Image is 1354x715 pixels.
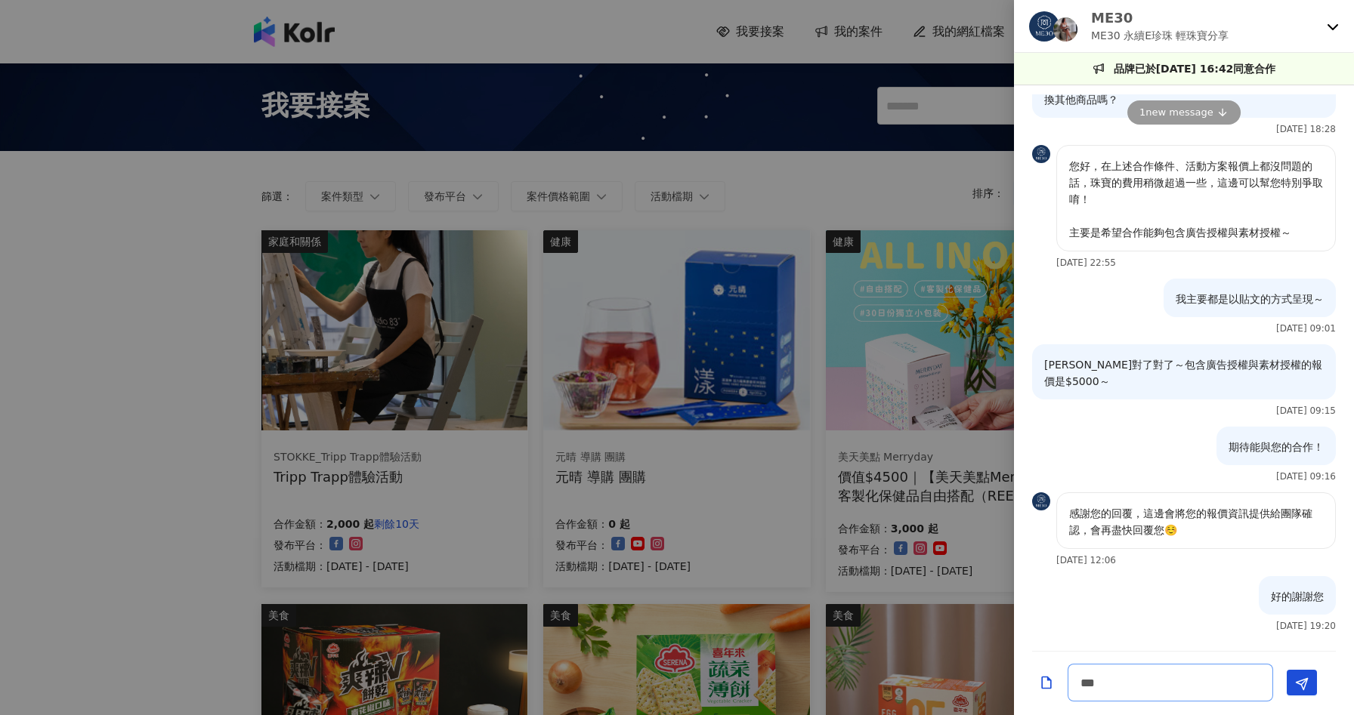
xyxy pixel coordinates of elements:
[1069,505,1323,538] p: 感謝您的回覆，這邊會將您的報價資訊提供給團隊確認，會再盡快回覆您☺️
[1271,588,1324,605] p: 好的謝謝您
[1091,27,1229,44] p: ME30 永續E珍珠 輕珠寶分享
[1114,60,1276,77] p: 品牌已於[DATE] 16:42同意合作
[1032,492,1050,510] img: KOL Avatar
[1276,124,1336,134] p: [DATE] 18:28
[1091,8,1229,27] p: ME30
[1229,439,1324,455] p: 期待能與您的合作！
[1069,158,1323,241] p: 您好，在上述合作條件、活動方案報價上都沒問題的話，珠寶的費用稍微超過一些，這邊可以幫您特別爭取唷！ 主要是希望合作能夠包含廣告授權與素材授權～
[1056,257,1116,268] p: [DATE] 22:55
[1276,621,1336,631] p: [DATE] 19:20
[1276,471,1336,482] p: [DATE] 09:16
[1127,100,1241,125] div: 1 new message
[1053,17,1077,42] img: KOL Avatar
[1032,145,1050,163] img: KOL Avatar
[1029,11,1059,42] img: KOL Avatar
[1276,405,1336,416] p: [DATE] 09:15
[1276,323,1336,334] p: [DATE] 09:01
[1287,670,1317,695] button: Send
[1176,291,1324,307] p: 我主要都是以貼文的方式呈現～
[1056,555,1116,566] p: [DATE] 12:06
[1044,356,1324,390] p: [PERSON_NAME]對了對了～包含廣告授權與素材授權的報價是$5000～
[1039,670,1054,696] button: Add a file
